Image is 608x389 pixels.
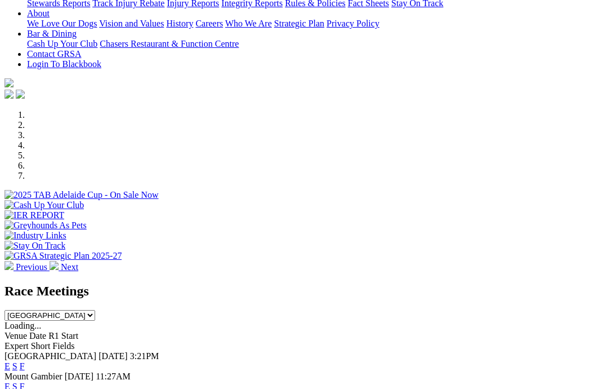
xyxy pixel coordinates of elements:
span: Previous [16,262,47,272]
img: Industry Links [5,231,66,241]
img: Greyhounds As Pets [5,220,87,231]
span: 3:21PM [130,351,159,361]
a: E [5,361,10,371]
span: Date [29,331,46,341]
img: twitter.svg [16,90,25,99]
span: 11:27AM [96,372,131,381]
a: About [27,8,50,18]
a: Contact GRSA [27,49,81,59]
a: History [166,19,193,28]
span: Mount Gambier [5,372,62,381]
h2: Race Meetings [5,284,603,299]
a: Who We Are [225,19,272,28]
div: About [27,19,603,29]
a: Previous [5,262,50,272]
img: Stay On Track [5,241,65,251]
a: Next [50,262,78,272]
a: Bar & Dining [27,29,77,38]
a: Cash Up Your Club [27,39,97,48]
img: Cash Up Your Club [5,200,84,210]
a: Careers [195,19,223,28]
img: 2025 TAB Adelaide Cup - On Sale Now [5,190,159,200]
span: Fields [52,341,74,351]
a: Strategic Plan [274,19,324,28]
a: Chasers Restaurant & Function Centre [100,39,239,48]
img: logo-grsa-white.png [5,78,14,87]
img: chevron-left-pager-white.svg [5,261,14,270]
a: We Love Our Dogs [27,19,97,28]
span: Expert [5,341,29,351]
img: facebook.svg [5,90,14,99]
span: [DATE] [65,372,94,381]
a: F [20,361,25,371]
span: [GEOGRAPHIC_DATA] [5,351,96,361]
img: GRSA Strategic Plan 2025-27 [5,251,122,261]
span: Short [31,341,51,351]
span: Next [61,262,78,272]
a: Privacy Policy [327,19,379,28]
div: Bar & Dining [27,39,603,49]
a: Vision and Values [99,19,164,28]
span: [DATE] [99,351,128,361]
img: chevron-right-pager-white.svg [50,261,59,270]
a: S [12,361,17,371]
a: Login To Blackbook [27,59,101,69]
img: IER REPORT [5,210,64,220]
span: Loading... [5,321,41,330]
span: Venue [5,331,27,341]
span: R1 Start [48,331,78,341]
